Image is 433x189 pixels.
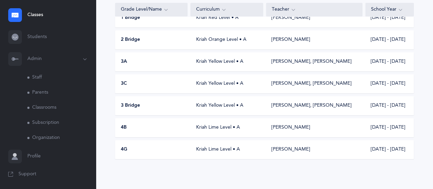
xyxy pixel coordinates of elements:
[196,6,257,13] div: Curriculum
[121,58,127,65] span: 3A
[271,102,352,109] div: [PERSON_NAME], [PERSON_NAME]
[365,146,413,153] div: [DATE] - [DATE]
[121,102,140,109] span: 3 Bridge
[271,80,352,87] div: [PERSON_NAME], [PERSON_NAME]
[365,80,413,87] div: [DATE] - [DATE]
[371,6,408,13] div: School Year
[191,146,263,153] div: Kriah Lime Level • A
[121,14,140,21] span: 1 Bridge
[121,6,182,13] div: Grade Level/Name
[365,58,413,65] div: [DATE] - [DATE]
[271,124,310,131] div: [PERSON_NAME]
[272,6,357,13] div: Teacher
[191,14,263,21] div: Kriah Red Level • A
[27,115,96,130] a: Subscription
[27,70,96,85] a: Staff
[121,80,127,87] span: 3C
[271,14,310,21] div: [PERSON_NAME]
[365,14,413,21] div: [DATE] - [DATE]
[191,124,263,131] div: Kriah Lime Level • A
[191,102,263,109] div: Kriah Yellow Level • A
[121,36,140,43] span: 2 Bridge
[191,36,263,43] div: Kriah Orange Level • A
[271,146,310,153] div: [PERSON_NAME]
[27,100,96,115] a: Classrooms
[271,58,352,65] div: [PERSON_NAME], [PERSON_NAME]
[27,85,96,100] a: Parents
[365,36,413,43] div: [DATE] - [DATE]
[365,124,413,131] div: [DATE] - [DATE]
[365,102,413,109] div: [DATE] - [DATE]
[191,80,263,87] div: Kriah Yellow Level • A
[27,130,96,145] a: Organization
[121,124,127,131] span: 4B
[271,36,310,43] div: [PERSON_NAME]
[121,146,127,153] span: 4G
[191,58,263,65] div: Kriah Yellow Level • A
[18,171,36,178] span: Support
